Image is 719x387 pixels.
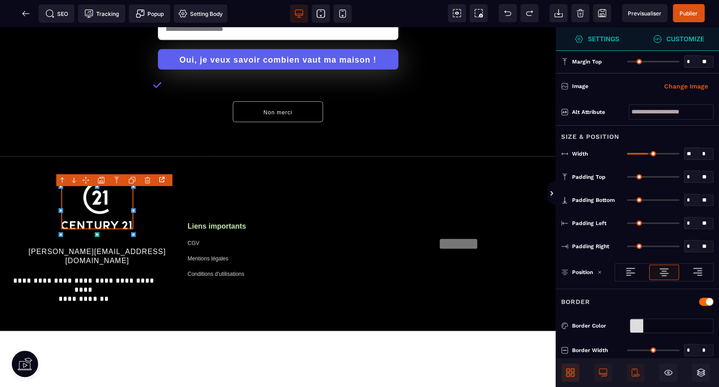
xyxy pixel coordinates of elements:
[572,108,629,117] div: Alt attribute
[572,82,643,91] div: Image
[625,266,636,277] img: loading
[556,125,719,142] div: Size & Position
[158,22,398,42] button: Oui, je veux savoir combien vaut ma maison !
[561,268,593,277] p: Position
[572,347,608,354] span: Border Width
[187,211,368,221] text: CGV
[84,9,119,18] span: Tracking
[692,266,703,277] img: loading
[178,9,223,18] span: Setting Body
[637,27,719,51] span: Open Style Manager
[597,270,602,274] img: loading
[187,241,368,252] text: Conditions d'utilisations
[7,218,187,240] text: [PERSON_NAME][EMAIL_ADDRESS][DOMAIN_NAME]
[666,35,704,42] strong: Customize
[187,195,246,203] b: Liens importants
[692,363,710,382] span: Open Layers
[561,363,579,382] span: Open Blocks
[470,4,488,22] span: Screenshot
[572,220,607,227] span: Padding Left
[572,150,588,157] span: Width
[572,173,606,181] span: Padding Top
[659,79,714,93] button: Change Image
[187,226,368,237] text: Mentions légales
[588,35,619,42] strong: Settings
[572,58,602,65] span: Margin Top
[157,175,169,185] div: Open the link Modal
[561,296,590,307] p: Border
[572,321,626,330] div: Border Color
[233,74,323,95] button: Non merci
[61,154,133,202] img: CENTURY 21 NLGIM LOGO
[572,243,609,250] span: Padding Right
[680,10,698,17] span: Publier
[622,4,667,22] span: Preview
[594,363,612,382] span: Desktop Only
[626,363,645,382] span: Mobile Only
[136,9,164,18] span: Popup
[659,363,677,382] span: Hide/Show Block
[556,27,637,51] span: Settings
[448,4,466,22] span: View components
[628,10,661,17] span: Previsualiser
[45,9,68,18] span: SEO
[572,196,615,204] span: Padding Bottom
[659,267,670,278] img: loading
